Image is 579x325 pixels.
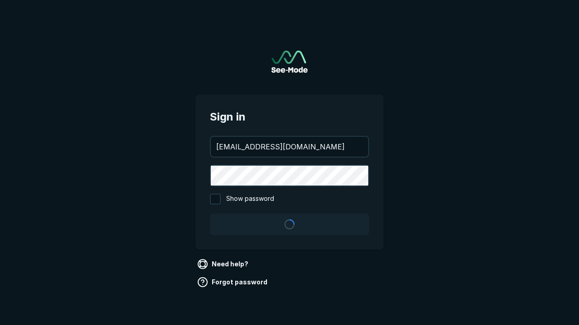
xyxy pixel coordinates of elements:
span: Show password [226,194,274,204]
a: Forgot password [195,275,271,289]
img: See-Mode Logo [271,51,308,73]
span: Sign in [210,109,369,125]
a: Need help? [195,257,252,271]
a: Go to sign in [271,51,308,73]
input: your@email.com [211,137,368,157]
